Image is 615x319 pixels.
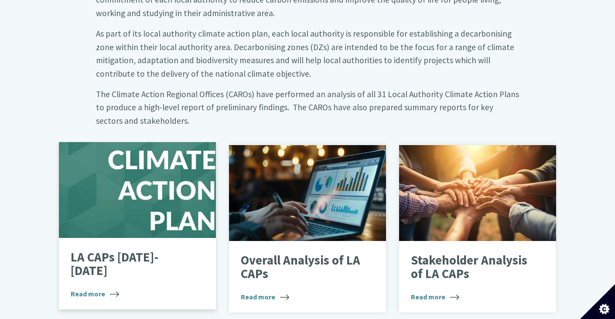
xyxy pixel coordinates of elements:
[411,254,531,281] p: Stakeholder Analysis of LA CAPs
[580,284,615,319] button: Set cookie preferences
[241,254,361,281] p: Overall Analysis of LA CAPs
[59,142,216,309] a: LA CAPs [DATE]-[DATE] Read more
[71,251,191,278] p: LA CAPs [DATE]-[DATE]
[399,145,556,312] a: Stakeholder Analysis of LA CAPs Read more
[229,145,386,312] a: Overall Analysis of LA CAPs Read more
[411,292,459,302] span: Read more
[96,28,514,79] big: As part of its local authority climate action plan, each local authority is responsible for estab...
[241,292,289,302] span: Read more
[71,288,119,299] span: Read more
[96,89,519,126] big: The Climate Action Regional Offices (CAROs) have performed an analysis of all 31 Local Authority ...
